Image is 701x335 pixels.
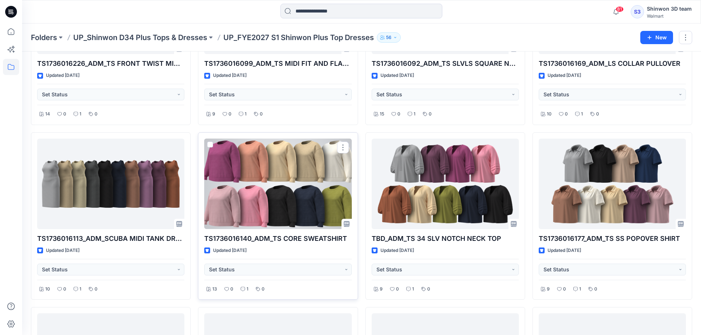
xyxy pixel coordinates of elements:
[647,4,692,13] div: Shinwon 3D team
[79,285,81,293] p: 1
[46,247,79,254] p: Updated [DATE]
[37,139,184,229] a: TS1736016113_ADM_SCUBA MIDI TANK DRESS
[386,33,392,42] p: 56
[539,58,686,69] p: TS1736016169_ADM_LS COLLAR PULLOVER
[565,110,568,118] p: 0
[414,110,415,118] p: 1
[596,110,599,118] p: 0
[631,5,644,18] div: S3
[37,234,184,244] p: TS1736016113_ADM_SCUBA MIDI TANK DRESS
[95,285,98,293] p: 0
[539,139,686,229] a: TS1736016177_ADM_TS SS POPOVER SHIRT
[547,285,550,293] p: 9
[212,285,217,293] p: 13
[372,234,519,244] p: TBD_ADM_TS 34 SLV NOTCH NECK TOP
[380,72,414,79] p: Updated [DATE]
[95,110,98,118] p: 0
[79,110,81,118] p: 1
[213,247,247,254] p: Updated [DATE]
[548,72,581,79] p: Updated [DATE]
[223,32,374,43] p: UP_FYE2027 S1 Shinwon Plus Top Dresses
[397,110,400,118] p: 0
[73,32,207,43] a: UP_Shinwon D34 Plus Tops & Dresses
[213,72,247,79] p: Updated [DATE]
[579,285,581,293] p: 1
[380,247,414,254] p: Updated [DATE]
[204,234,351,244] p: TS1736016140_ADM_TS CORE SWEATSHIRT
[380,285,383,293] p: 9
[230,285,233,293] p: 0
[581,110,583,118] p: 1
[229,110,231,118] p: 0
[594,285,597,293] p: 0
[647,13,692,19] div: Walmart
[412,285,414,293] p: 1
[372,58,519,69] p: TS1736016092_ADM_TS SLVLS SQUARE NECK TANK TOP
[204,139,351,229] a: TS1736016140_ADM_TS CORE SWEATSHIRT
[247,285,248,293] p: 1
[63,285,66,293] p: 0
[429,110,432,118] p: 0
[616,6,624,12] span: 81
[563,285,566,293] p: 0
[45,110,50,118] p: 14
[548,247,581,254] p: Updated [DATE]
[63,110,66,118] p: 0
[212,110,215,118] p: 9
[539,234,686,244] p: TS1736016177_ADM_TS SS POPOVER SHIRT
[640,31,673,44] button: New
[46,72,79,79] p: Updated [DATE]
[260,110,263,118] p: 0
[204,58,351,69] p: TS1736016099_ADM_TS MIDI FIT AND FLARE TIE DRESS
[31,32,57,43] a: Folders
[427,285,430,293] p: 0
[45,285,50,293] p: 10
[377,32,401,43] button: 56
[547,110,552,118] p: 10
[262,285,265,293] p: 0
[245,110,247,118] p: 1
[380,110,384,118] p: 15
[372,139,519,229] a: TBD_ADM_TS 34 SLV NOTCH NECK TOP
[396,285,399,293] p: 0
[37,58,184,69] p: TS1736016226_ADM_TS FRONT TWIST MINI DRESS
